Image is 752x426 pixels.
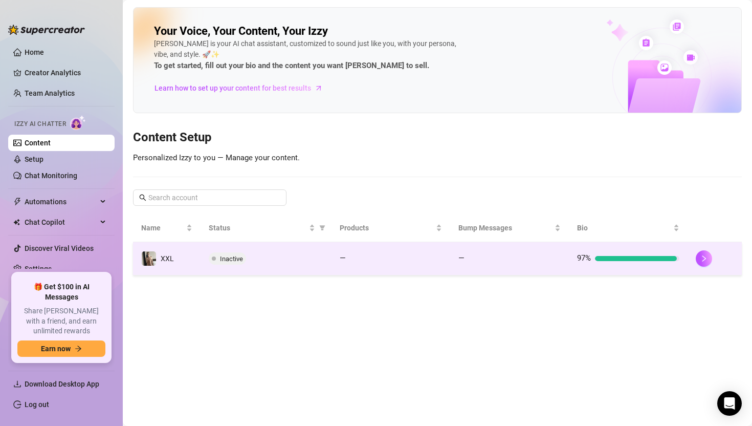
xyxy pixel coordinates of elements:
div: [PERSON_NAME] is your AI chat assistant, customized to sound just like you, with your persona, vi... [154,38,461,72]
span: Download Desktop App [25,380,99,388]
img: logo-BBDzfeDw.svg [8,25,85,35]
a: Chat Monitoring [25,172,77,180]
h3: Content Setup [133,130,742,146]
div: Open Intercom Messenger [717,391,742,416]
span: arrow-right [75,345,82,352]
span: — [340,253,346,263]
th: Name [133,214,201,242]
a: Settings [25,265,52,273]
h2: Your Voice, Your Content, Your Izzy [154,24,328,38]
span: Bump Messages [458,222,552,233]
img: ai-chatter-content-library-cLFOSyPT.png [583,8,741,113]
input: Search account [148,192,272,203]
a: Creator Analytics [25,65,106,81]
span: Personalized Izzy to you — Manage your content. [133,153,300,162]
span: arrow-right [314,83,324,93]
span: Share [PERSON_NAME] with a friend, and earn unlimited rewards [17,306,105,336]
span: Chat Copilot [25,214,97,230]
th: Bio [569,214,688,242]
span: Status [209,222,306,233]
a: Team Analytics [25,89,75,97]
button: Earn nowarrow-right [17,340,105,357]
th: Products [331,214,450,242]
span: Name [141,222,184,233]
span: search [139,194,146,201]
span: Izzy AI Chatter [14,119,66,129]
a: Log out [25,400,49,409]
span: 97% [577,253,591,263]
span: thunderbolt [13,198,21,206]
span: Inactive [220,255,243,263]
span: Bio [577,222,671,233]
span: download [13,380,21,388]
a: Discover Viral Videos [25,244,94,252]
img: XXL [142,251,156,266]
span: filter [319,225,325,231]
span: Products [340,222,434,233]
strong: To get started, fill out your bio and the content you want [PERSON_NAME] to sell. [154,61,429,70]
a: Content [25,139,51,147]
th: Status [201,214,331,242]
span: Automations [25,194,97,210]
span: filter [317,220,327,236]
button: right [696,250,712,267]
th: Bump Messages [450,214,569,242]
span: right [700,255,707,262]
span: Learn how to set up your content for best results [154,82,311,94]
span: 🎁 Get $100 in AI Messages [17,282,105,302]
span: XXL [161,254,174,263]
img: Chat Copilot [13,219,20,226]
span: — [458,253,465,263]
a: Home [25,48,44,56]
img: AI Chatter [70,115,86,130]
span: Earn now [41,345,71,353]
a: Setup [25,155,43,163]
a: Learn how to set up your content for best results [154,80,330,96]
